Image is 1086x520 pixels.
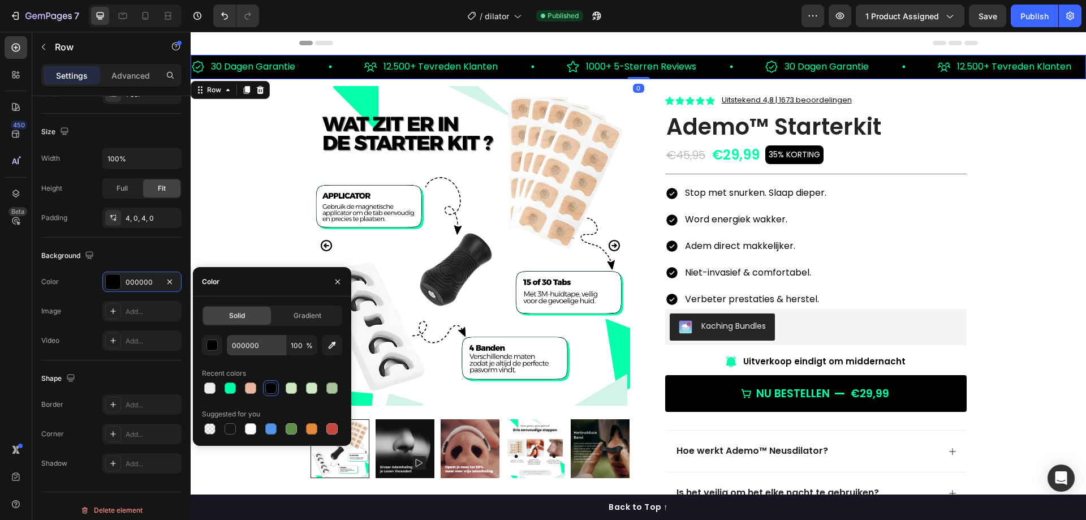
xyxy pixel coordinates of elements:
div: Image [41,306,61,316]
iframe: Design area [191,32,1086,520]
button: Save [969,5,1006,27]
div: Color [202,277,219,287]
div: Size [41,124,71,140]
div: Delete element [80,504,143,517]
div: Shape [41,371,77,386]
button: Carousel Next Arrow [417,207,430,221]
span: / [480,10,482,22]
div: Color [41,277,59,287]
p: Niet-invasief & comfortabel. [494,233,636,250]
div: Kaching Bundles [511,289,575,300]
div: 0 [442,52,454,61]
div: Open Intercom Messenger [1048,465,1075,492]
u: Uitstekend 4,8 | 1673 beoordelingen [531,63,661,74]
input: Auto [103,148,181,169]
button: 7 [5,5,84,27]
span: Gradient [294,311,321,321]
div: Undo/Redo [213,5,259,27]
div: Height [41,183,62,194]
div: NU BESTELLEN [566,355,639,369]
button: Delete element [41,501,182,519]
button: NU BESTELLEN [475,343,776,380]
div: Add... [126,429,179,440]
div: Padding [41,213,67,223]
div: 000000 [126,277,158,287]
div: Publish [1020,10,1049,22]
span: Full [117,183,128,194]
div: Beta [8,207,27,216]
button: Publish [1011,5,1058,27]
div: €45,95 [475,115,516,132]
input: Eg: FFFFFF [227,335,286,355]
p: Settings [56,70,88,81]
p: Hoe werkt Ademo™ Neusdilator? [486,414,637,426]
p: Stop met snurken. Slaap dieper. [494,153,636,170]
p: 35% KORTING [578,116,630,130]
span: Solid [229,311,245,321]
img: KachingBundles.png [488,289,502,302]
p: Verbeter prestaties & herstel. [494,260,636,276]
div: Width [41,153,60,164]
div: Suggested for you [202,409,260,419]
p: Word energiek wakker. [494,180,636,196]
span: % [306,341,313,351]
button: Kaching Bundles [479,282,584,309]
div: 450 [11,121,27,130]
div: Background [41,248,96,264]
span: Published [548,11,579,21]
span: dilator [485,10,509,22]
div: Add... [126,459,179,469]
p: Adem direct makkelijker. [494,207,636,223]
div: Video [41,336,59,346]
div: €29,99 [659,354,700,371]
div: Border [41,399,63,410]
div: 4, 0, 4, 0 [126,213,179,224]
button: Carousel Back Arrow [129,207,143,221]
div: €29,99 [520,113,570,133]
p: Row [55,40,151,54]
div: Shadow [41,458,67,469]
p: Uitverkoop eindigt om middernacht [553,324,715,336]
p: Is het veilig om het elke nacht te gebruiken? [486,455,688,467]
h1: Ademo™ Starterkit [475,79,776,111]
span: Save [979,11,997,21]
div: Back to Top ↑ [418,470,477,482]
div: Add... [126,307,179,317]
p: 7 [74,9,79,23]
div: Add... [126,336,179,346]
div: Add... [126,400,179,410]
div: Recent colors [202,368,246,379]
p: Advanced [111,70,150,81]
span: Fit [158,183,166,194]
button: 1 product assigned [856,5,964,27]
a: Uitstekend 4,8 | 1673 beoordelingen [531,62,661,75]
div: Corner [41,429,64,439]
span: 1 product assigned [865,10,939,22]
